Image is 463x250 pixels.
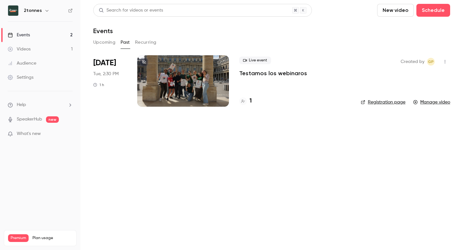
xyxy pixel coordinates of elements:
[416,4,450,17] button: Schedule
[427,58,435,66] span: Gabrielle Piot
[65,131,73,137] iframe: Noticeable Trigger
[377,4,414,17] button: New video
[361,99,405,105] a: Registration page
[8,46,31,52] div: Videos
[17,102,26,108] span: Help
[8,74,33,81] div: Settings
[17,130,41,137] span: What's new
[8,234,29,242] span: Premium
[32,236,72,241] span: Plan usage
[135,37,157,48] button: Recurring
[239,97,252,105] a: 1
[250,97,252,105] h4: 1
[93,37,115,48] button: Upcoming
[99,7,163,14] div: Search for videos or events
[93,27,113,35] h1: Events
[24,7,42,14] h6: 2tonnes
[239,69,307,77] a: Testamos los webinaros
[8,32,30,38] div: Events
[428,58,434,66] span: GP
[8,5,18,16] img: 2tonnes
[8,102,73,108] li: help-dropdown-opener
[239,57,271,64] span: Live event
[413,99,450,105] a: Manage video
[93,58,116,68] span: [DATE]
[93,55,127,107] div: Jul 29 Tue, 2:30 PM (Europe/Paris)
[121,37,130,48] button: Past
[401,58,424,66] span: Created by
[93,82,104,87] div: 1 h
[93,71,119,77] span: Tue, 2:30 PM
[8,60,36,67] div: Audience
[46,116,59,123] span: new
[17,116,42,123] a: SpeakerHub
